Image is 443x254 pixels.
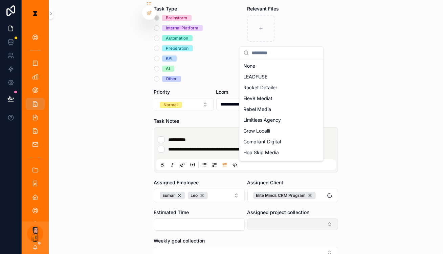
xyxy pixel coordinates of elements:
button: Unselect 1 [188,192,208,199]
div: scrollable content [22,27,49,222]
button: Select Button [247,218,338,230]
span: Rocket Detailer [243,84,277,91]
div: KPI [166,55,173,62]
div: AI [166,66,170,72]
div: Suggestions [239,59,323,161]
div: Other [166,76,177,82]
span: Rebel Media [243,106,271,113]
span: Estimated Time [154,209,189,215]
div: Preperation [166,45,189,51]
button: Select Button [154,98,214,111]
div: Internal Platform [166,25,199,31]
span: Hop Skip Media [243,149,279,156]
span: Task Notes [154,118,180,124]
span: Priority [154,89,170,95]
span: Limitless Agency [243,117,281,123]
span: Elev8 Mediat [243,95,272,102]
div: Automation [166,35,189,41]
span: Weekly goal collection [154,238,205,244]
span: Assigned Employee [154,180,199,185]
div: None [241,61,322,71]
button: Unselect 5 [160,192,185,199]
div: Brainstorm [166,15,187,21]
button: Unselect 9 [253,192,316,199]
span: Leo [191,193,198,198]
span: Elite Minds CRM Program [243,160,300,167]
span: Relevant Files [247,6,279,11]
span: Loom [216,89,228,95]
span: Assigned Client [247,180,284,185]
div: Normal [164,102,178,108]
span: Task Type [154,6,177,11]
button: Select Button [154,189,245,202]
span: LEADFUSE [243,73,267,80]
img: App logo [30,8,41,19]
span: Grow Localli [243,128,270,134]
button: Select Button [247,189,338,202]
span: Assigned project collection [247,209,310,215]
span: Compliant Digital [243,138,281,145]
span: Eumar [163,193,175,198]
span: Elite Minds CRM Program [256,193,306,198]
